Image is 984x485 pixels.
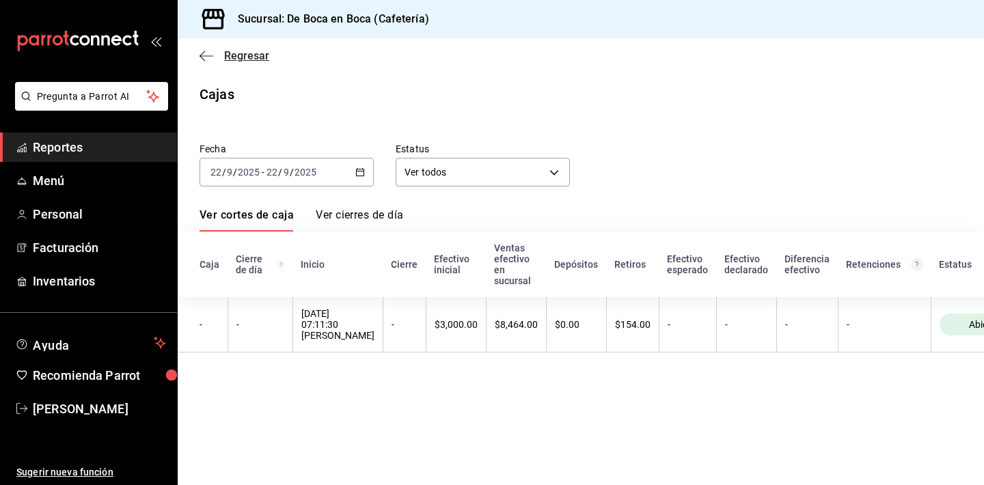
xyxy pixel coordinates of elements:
[396,144,570,154] label: Estatus
[724,253,768,275] div: Efectivo declarado
[435,319,478,330] div: $3,000.00
[615,319,651,330] div: $154.00
[391,259,418,270] div: Cierre
[668,319,708,330] div: -
[301,259,374,270] div: Inicio
[784,253,830,275] div: Diferencia efectivo
[294,167,317,178] input: ----
[278,259,284,270] svg: El número de cierre de día es consecutivo y consolida todos los cortes de caja previos en un únic...
[725,319,768,330] div: -
[224,49,269,62] span: Regresar
[667,253,708,275] div: Efectivo esperado
[396,158,570,186] div: Ver todos
[912,259,922,270] svg: Total de retenciones de propinas registradas
[200,84,234,105] div: Cajas
[555,319,598,330] div: $0.00
[785,319,830,330] div: -
[200,144,374,154] label: Fecha
[10,99,168,113] a: Pregunta a Parrot AI
[301,308,374,341] div: [DATE] 07:11:30 [PERSON_NAME]
[210,167,222,178] input: --
[33,138,166,156] span: Reportes
[227,11,429,27] h3: Sucursal: De Boca en Boca (Cafetería)
[278,167,282,178] span: /
[614,259,651,270] div: Retiros
[200,208,403,232] div: navigation tabs
[434,253,478,275] div: Efectivo inicial
[290,167,294,178] span: /
[33,366,166,385] span: Recomienda Parrot
[262,167,264,178] span: -
[150,36,161,46] button: open_drawer_menu
[847,319,922,330] div: -
[33,238,166,257] span: Facturación
[283,167,290,178] input: --
[237,167,260,178] input: ----
[200,319,219,330] div: -
[200,49,269,62] button: Regresar
[494,242,538,286] div: Ventas efectivo en sucursal
[233,167,237,178] span: /
[846,259,922,270] div: Retenciones
[226,167,233,178] input: --
[495,319,538,330] div: $8,464.00
[33,335,148,351] span: Ayuda
[222,167,226,178] span: /
[37,89,147,104] span: Pregunta a Parrot AI
[554,259,598,270] div: Depósitos
[392,319,418,330] div: -
[200,259,219,270] div: Caja
[236,319,284,330] div: -
[236,253,284,275] div: Cierre de día
[33,272,166,290] span: Inventarios
[316,208,403,232] a: Ver cierres de día
[200,208,294,232] a: Ver cortes de caja
[33,171,166,190] span: Menú
[33,205,166,223] span: Personal
[33,400,166,418] span: [PERSON_NAME]
[266,167,278,178] input: --
[15,82,168,111] button: Pregunta a Parrot AI
[16,465,166,480] span: Sugerir nueva función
